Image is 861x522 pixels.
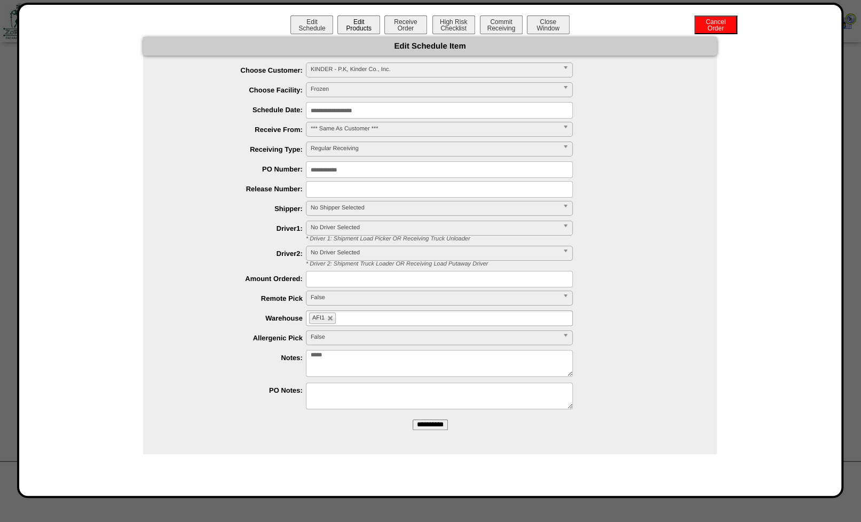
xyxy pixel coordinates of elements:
[298,261,717,267] div: * Driver 2: Shipment Truck Loader OR Receiving Load Putaway Driver
[527,15,570,34] button: CloseWindow
[298,236,717,242] div: * Driver 1: Shipment Load Picker OR Receiving Truck Unloader
[164,334,306,342] label: Allergenic Pick
[164,354,306,362] label: Notes:
[311,83,558,96] span: Frozen
[480,15,523,34] button: CommitReceiving
[311,291,558,304] span: False
[312,315,325,321] span: AFI1
[311,63,558,76] span: KINDER - P.K, Kinder Co., Inc.
[164,275,306,283] label: Amount Ordered:
[143,37,717,56] div: Edit Schedule Item
[311,201,558,214] span: No Shipper Selected
[384,15,427,34] button: ReceiveOrder
[311,246,558,259] span: No Driver Selected
[311,221,558,234] span: No Driver Selected
[164,205,306,213] label: Shipper:
[164,185,306,193] label: Release Number:
[290,15,333,34] button: EditSchedule
[164,314,306,322] label: Warehouse
[164,66,306,74] label: Choose Customer:
[431,25,478,32] a: High RiskChecklist
[337,15,380,34] button: EditProducts
[311,142,558,155] span: Regular Receiving
[526,24,571,32] a: CloseWindow
[164,250,306,258] label: Driver2:
[164,126,306,134] label: Receive From:
[164,224,306,232] label: Driver1:
[311,331,558,344] span: False
[164,86,306,94] label: Choose Facility:
[164,386,306,394] label: PO Notes:
[164,145,306,153] label: Receiving Type:
[164,106,306,114] label: Schedule Date:
[164,294,306,302] label: Remote Pick
[694,15,737,34] button: CancelOrder
[432,15,475,34] button: High RiskChecklist
[164,165,306,173] label: PO Number:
